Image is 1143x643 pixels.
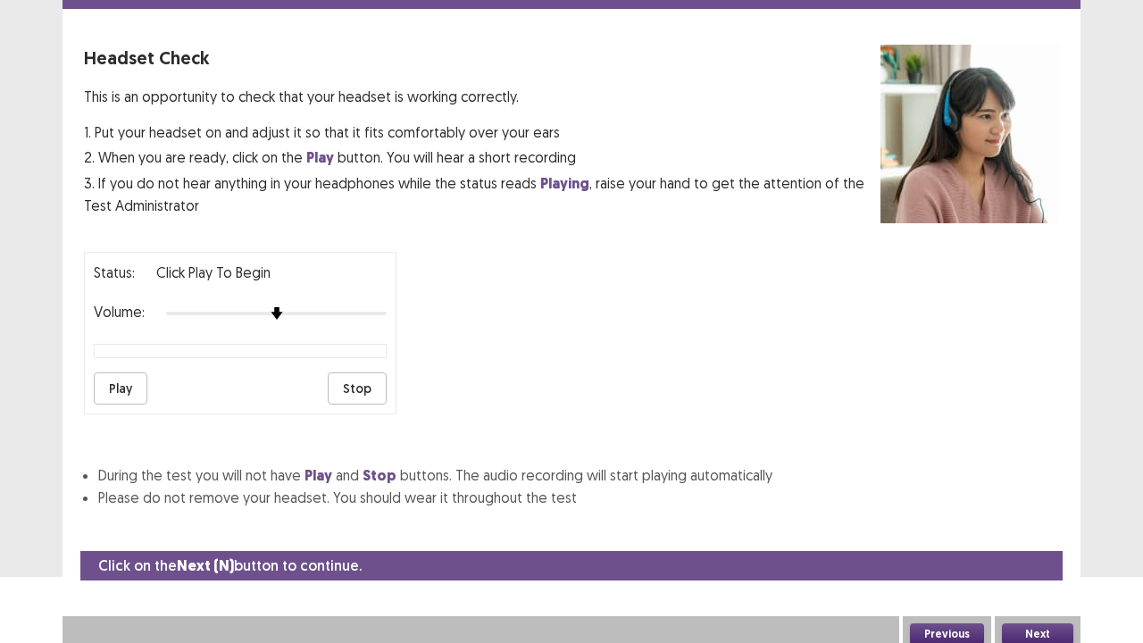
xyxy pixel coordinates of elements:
p: Click on the button to continue. [98,555,362,577]
p: This is an opportunity to check that your headset is working correctly. [84,86,880,107]
p: 3. If you do not hear anything in your headphones while the status reads , raise your hand to get... [84,172,880,216]
p: Volume: [94,301,145,322]
li: Please do not remove your headset. You should wear it throughout the test [98,487,1059,508]
p: Click Play to Begin [156,262,271,283]
strong: Stop [363,466,396,485]
p: 1. Put your headset on and adjust it so that it fits comfortably over your ears [84,121,880,143]
strong: Play [305,466,332,485]
button: Play [94,372,147,405]
p: 2. When you are ready, click on the button. You will hear a short recording [84,146,880,169]
strong: Next (N) [177,556,234,575]
li: During the test you will not have and buttons. The audio recording will start playing automatically [98,464,1059,487]
p: Headset Check [84,45,880,71]
strong: Play [306,148,334,167]
img: headset test [880,45,1059,223]
img: arrow-thumb [271,307,283,320]
strong: Playing [540,174,589,193]
button: Stop [328,372,387,405]
p: Status: [94,262,135,283]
